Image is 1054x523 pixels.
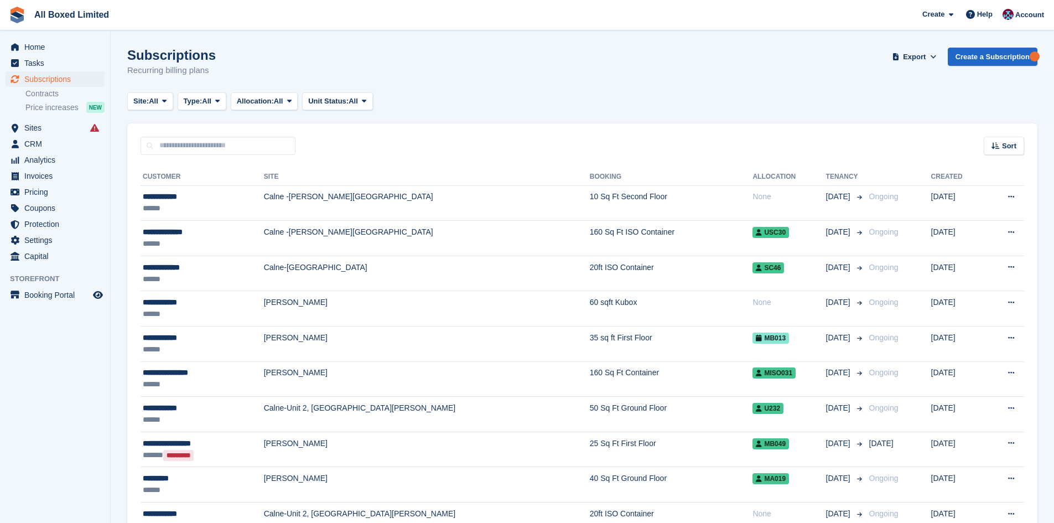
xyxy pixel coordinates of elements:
span: MB013 [752,333,789,344]
td: 35 sq ft First Floor [590,327,753,362]
h1: Subscriptions [127,48,216,63]
span: [DATE] [826,367,853,379]
td: [DATE] [931,432,985,467]
a: Preview store [91,288,105,302]
span: Settings [24,232,91,248]
span: Unit Status: [308,96,349,107]
td: Calne-[GEOGRAPHIC_DATA] [264,256,590,291]
span: [DATE] [826,332,853,344]
span: Coupons [24,200,91,216]
span: CRM [24,136,91,152]
td: 160 Sq Ft Container [590,361,753,397]
span: Subscriptions [24,71,91,87]
td: Calne -[PERSON_NAME][GEOGRAPHIC_DATA] [264,185,590,221]
a: Price increases NEW [25,101,105,113]
td: 10 Sq Ft Second Floor [590,185,753,221]
td: [DATE] [931,467,985,503]
a: menu [6,287,105,303]
span: USC30 [752,227,789,238]
span: Booking Portal [24,287,91,303]
div: None [752,297,825,308]
span: All [274,96,283,107]
span: [DATE] [826,191,853,203]
a: All Boxed Limited [30,6,113,24]
th: Customer [141,168,264,186]
p: Recurring billing plans [127,64,216,77]
i: Smart entry sync failures have occurred [90,123,99,132]
span: [DATE] [826,473,853,484]
span: Analytics [24,152,91,168]
td: Calne-Unit 2, [GEOGRAPHIC_DATA][PERSON_NAME] [264,397,590,432]
span: Home [24,39,91,55]
a: menu [6,136,105,152]
span: Pricing [24,184,91,200]
td: [PERSON_NAME] [264,327,590,362]
td: 160 Sq Ft ISO Container [590,221,753,256]
td: 20ft ISO Container [590,256,753,291]
td: 50 Sq Ft Ground Floor [590,397,753,432]
button: Type: All [178,92,226,111]
td: [DATE] [931,327,985,362]
td: Calne -[PERSON_NAME][GEOGRAPHIC_DATA] [264,221,590,256]
span: MISO031 [752,367,796,379]
span: Ongoing [869,509,899,518]
span: MA019 [752,473,789,484]
span: [DATE] [826,297,853,308]
a: menu [6,232,105,248]
span: Type: [184,96,203,107]
td: [DATE] [931,291,985,327]
span: MB049 [752,438,789,449]
span: Ongoing [869,227,899,236]
td: [DATE] [931,256,985,291]
td: [DATE] [931,185,985,221]
span: Capital [24,248,91,264]
span: Invoices [24,168,91,184]
img: Eliza Goss [1003,9,1014,20]
div: NEW [86,102,105,113]
span: Price increases [25,102,79,113]
span: [DATE] [826,262,853,273]
td: [PERSON_NAME] [264,432,590,467]
span: [DATE] [869,439,894,448]
a: menu [6,71,105,87]
span: Ongoing [869,368,899,377]
a: menu [6,152,105,168]
span: All [202,96,211,107]
span: Sites [24,120,91,136]
span: Ongoing [869,333,899,342]
th: Created [931,168,985,186]
a: menu [6,216,105,232]
th: Allocation [752,168,825,186]
span: Tasks [24,55,91,71]
th: Tenancy [826,168,865,186]
td: [DATE] [931,221,985,256]
th: Site [264,168,590,186]
span: Ongoing [869,263,899,272]
th: Booking [590,168,753,186]
a: menu [6,168,105,184]
button: Unit Status: All [302,92,372,111]
span: Ongoing [869,192,899,201]
td: [PERSON_NAME] [264,361,590,397]
span: Allocation: [237,96,274,107]
span: Create [922,9,944,20]
div: None [752,508,825,520]
a: menu [6,120,105,136]
td: [DATE] [931,397,985,432]
img: stora-icon-8386f47178a22dfd0bd8f6a31ec36ba5ce8667c1dd55bd0f319d3a0aa187defe.svg [9,7,25,23]
span: Ongoing [869,298,899,307]
span: [DATE] [826,226,853,238]
div: Tooltip anchor [1030,51,1040,61]
a: menu [6,200,105,216]
span: Protection [24,216,91,232]
span: All [149,96,158,107]
a: menu [6,184,105,200]
a: menu [6,55,105,71]
span: Ongoing [869,403,899,412]
span: Storefront [10,273,110,284]
a: menu [6,248,105,264]
button: Site: All [127,92,173,111]
td: [PERSON_NAME] [264,467,590,503]
td: [PERSON_NAME] [264,291,590,327]
span: All [349,96,358,107]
